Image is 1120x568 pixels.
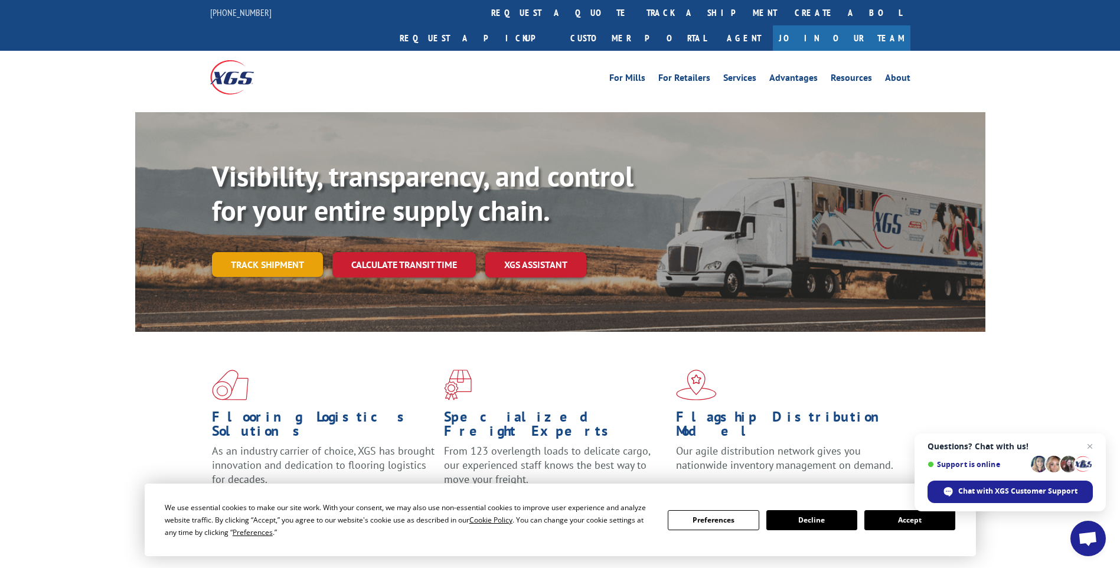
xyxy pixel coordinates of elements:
[958,486,1077,497] span: Chat with XGS Customer Support
[769,73,818,86] a: Advantages
[145,484,976,556] div: Cookie Consent Prompt
[469,515,512,525] span: Cookie Policy
[212,444,435,486] span: As an industry carrier of choice, XGS has brought innovation and dedication to flooring logistics...
[864,510,955,530] button: Accept
[715,25,773,51] a: Agent
[561,25,715,51] a: Customer Portal
[1070,521,1106,556] div: Open chat
[676,444,893,472] span: Our agile distribution network gives you nationwide inventory management on demand.
[676,410,899,444] h1: Flagship Distribution Model
[668,510,759,530] button: Preferences
[212,158,634,228] b: Visibility, transparency, and control for your entire supply chain.
[233,527,273,537] span: Preferences
[885,73,910,86] a: About
[444,410,667,444] h1: Specialized Freight Experts
[212,252,323,277] a: Track shipment
[609,73,645,86] a: For Mills
[676,370,717,400] img: xgs-icon-flagship-distribution-model-red
[928,442,1093,451] span: Questions? Chat with us!
[1083,439,1097,453] span: Close chat
[212,370,249,400] img: xgs-icon-total-supply-chain-intelligence-red
[766,510,857,530] button: Decline
[210,6,272,18] a: [PHONE_NUMBER]
[773,25,910,51] a: Join Our Team
[831,73,872,86] a: Resources
[928,481,1093,503] div: Chat with XGS Customer Support
[485,252,586,278] a: XGS ASSISTANT
[444,444,667,497] p: From 123 overlength loads to delicate cargo, our experienced staff knows the best way to move you...
[723,73,756,86] a: Services
[444,370,472,400] img: xgs-icon-focused-on-flooring-red
[332,252,476,278] a: Calculate transit time
[391,25,561,51] a: Request a pickup
[165,501,654,538] div: We use essential cookies to make our site work. With your consent, we may also use non-essential ...
[676,483,823,497] a: Learn More >
[928,460,1027,469] span: Support is online
[212,410,435,444] h1: Flooring Logistics Solutions
[658,73,710,86] a: For Retailers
